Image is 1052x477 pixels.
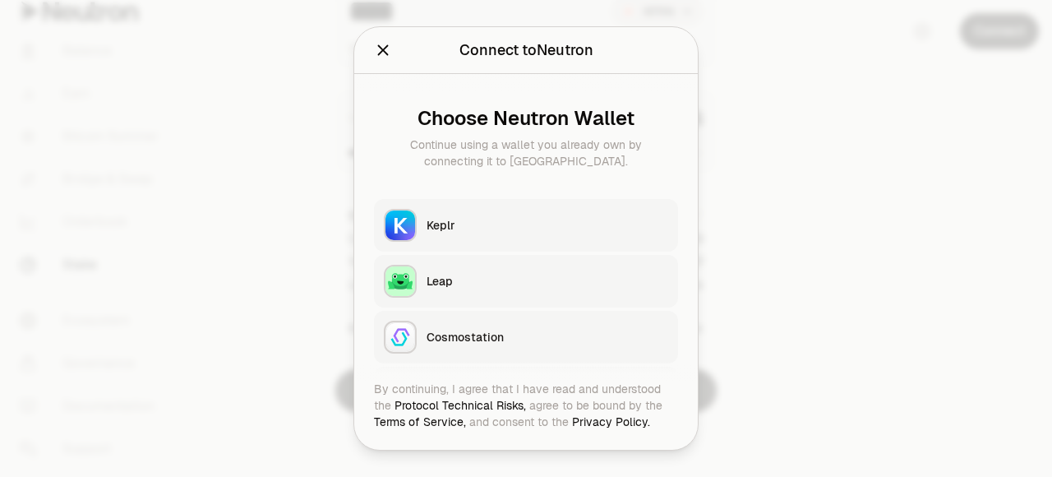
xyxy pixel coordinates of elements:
[374,367,678,419] button: Leap Cosmos MetaMask
[459,39,593,62] div: Connect to Neutron
[427,273,668,289] div: Leap
[387,137,665,169] div: Continue using a wallet you already own by connecting it to [GEOGRAPHIC_DATA].
[374,255,678,308] button: LeapLeap
[385,322,415,352] img: Cosmostation
[374,39,392,62] button: Close
[374,381,678,430] div: By continuing, I agree that I have read and understood the agree to be bound by the and consent t...
[385,378,415,408] img: Leap Cosmos MetaMask
[427,217,668,234] div: Keplr
[387,107,665,130] div: Choose Neutron Wallet
[394,398,526,413] a: Protocol Technical Risks,
[374,414,466,429] a: Terms of Service,
[427,329,668,345] div: Cosmostation
[385,211,415,240] img: Keplr
[374,311,678,364] button: CosmostationCosmostation
[572,414,650,429] a: Privacy Policy.
[385,266,415,296] img: Leap
[374,199,678,252] button: KeplrKeplr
